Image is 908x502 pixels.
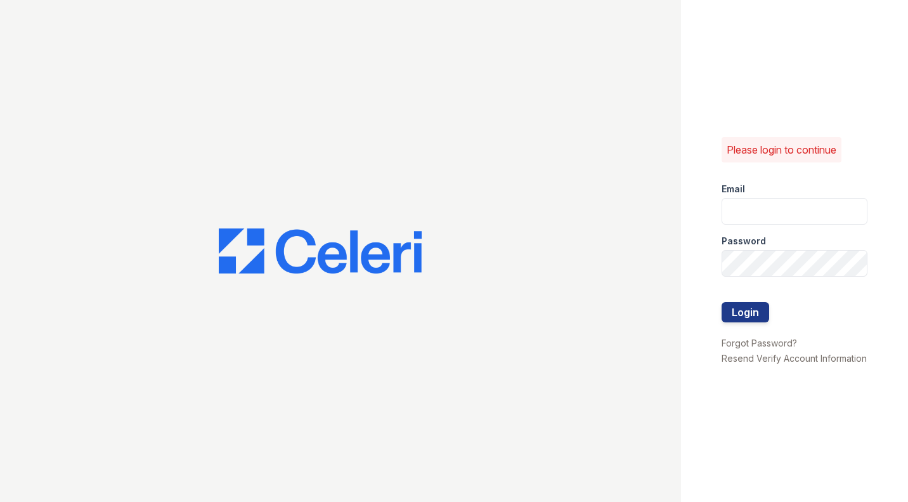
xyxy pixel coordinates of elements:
button: Login [722,302,769,322]
label: Password [722,235,766,248]
p: Please login to continue [727,142,836,157]
a: Forgot Password? [722,338,797,348]
a: Resend Verify Account Information [722,353,867,364]
img: CE_Logo_Blue-a8612792a0a2168367f1c8372b55b34899dd931a85d93a1a3d3e32e68fde9ad4.png [219,228,422,274]
label: Email [722,183,745,195]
